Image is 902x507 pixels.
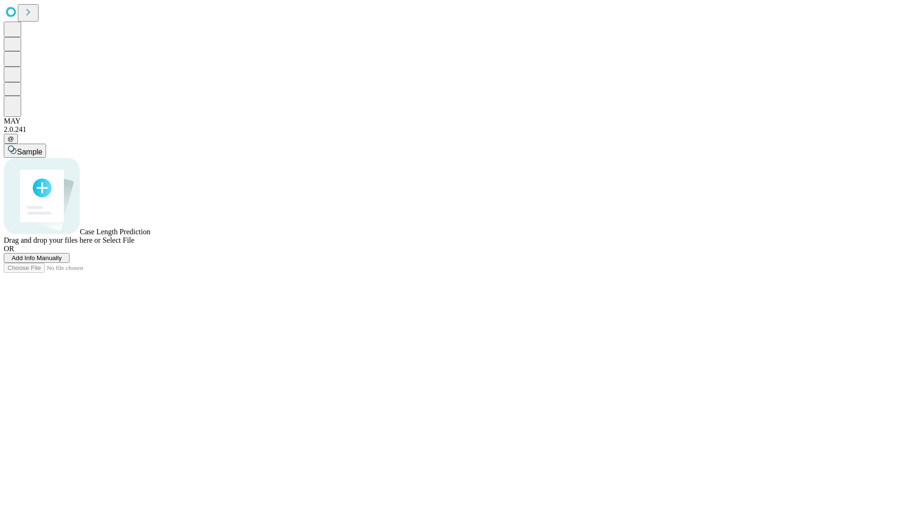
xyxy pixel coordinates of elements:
div: 2.0.241 [4,125,898,134]
span: @ [8,135,14,142]
button: @ [4,134,18,144]
button: Add Info Manually [4,253,70,263]
button: Sample [4,144,46,158]
span: Sample [17,148,42,156]
div: MAY [4,117,898,125]
span: Case Length Prediction [80,228,150,236]
span: Drag and drop your files here or [4,236,101,244]
span: Select File [102,236,134,244]
span: Add Info Manually [12,254,62,261]
span: OR [4,245,14,253]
